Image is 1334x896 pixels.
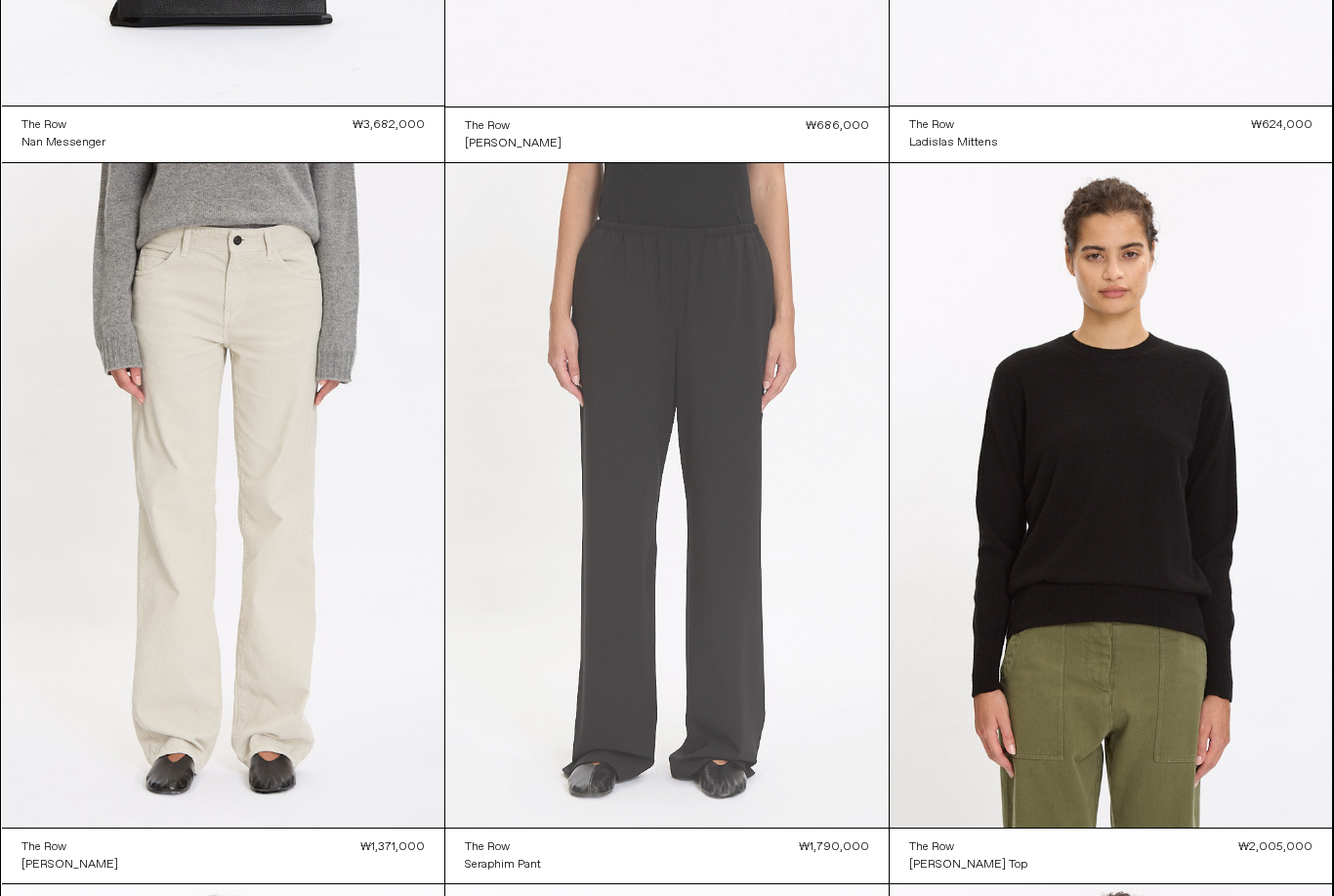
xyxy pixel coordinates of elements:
[909,117,954,134] div: The Row
[909,857,1027,874] div: [PERSON_NAME] Top
[21,857,118,874] div: [PERSON_NAME]
[799,838,869,856] div: ₩1,790,000
[21,116,105,134] a: The Row
[465,856,541,874] a: Seraphim Pant
[21,838,118,856] a: The Row
[909,856,1027,874] a: [PERSON_NAME] Top
[909,116,998,134] a: The Row
[21,117,66,134] div: The Row
[360,838,425,856] div: ₩1,371,000
[21,135,105,151] div: Nan Messenger
[353,116,425,134] div: ₩3,682,000
[465,117,562,135] a: The Row
[909,135,998,151] div: Ladislas Mittens
[909,134,998,151] a: Ladislas Mittens
[21,856,118,874] a: [PERSON_NAME]
[445,163,889,829] img: The Row Seraphim Pant in black
[1238,838,1313,856] div: ₩2,005,000
[465,118,510,135] div: The Row
[465,838,541,856] a: The Row
[909,839,954,856] div: The Row
[21,839,66,856] div: The Row
[1251,116,1313,134] div: ₩624,000
[465,135,562,152] a: [PERSON_NAME]
[21,134,105,151] a: Nan Messenger
[465,857,541,874] div: Seraphim Pant
[909,838,1027,856] a: The Row
[890,163,1333,828] img: The Row Leilani Top in black
[2,163,445,828] img: The Row Carlyl Pant in ice
[465,136,562,152] div: [PERSON_NAME]
[806,117,869,135] div: ₩686,000
[465,839,510,856] div: The Row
